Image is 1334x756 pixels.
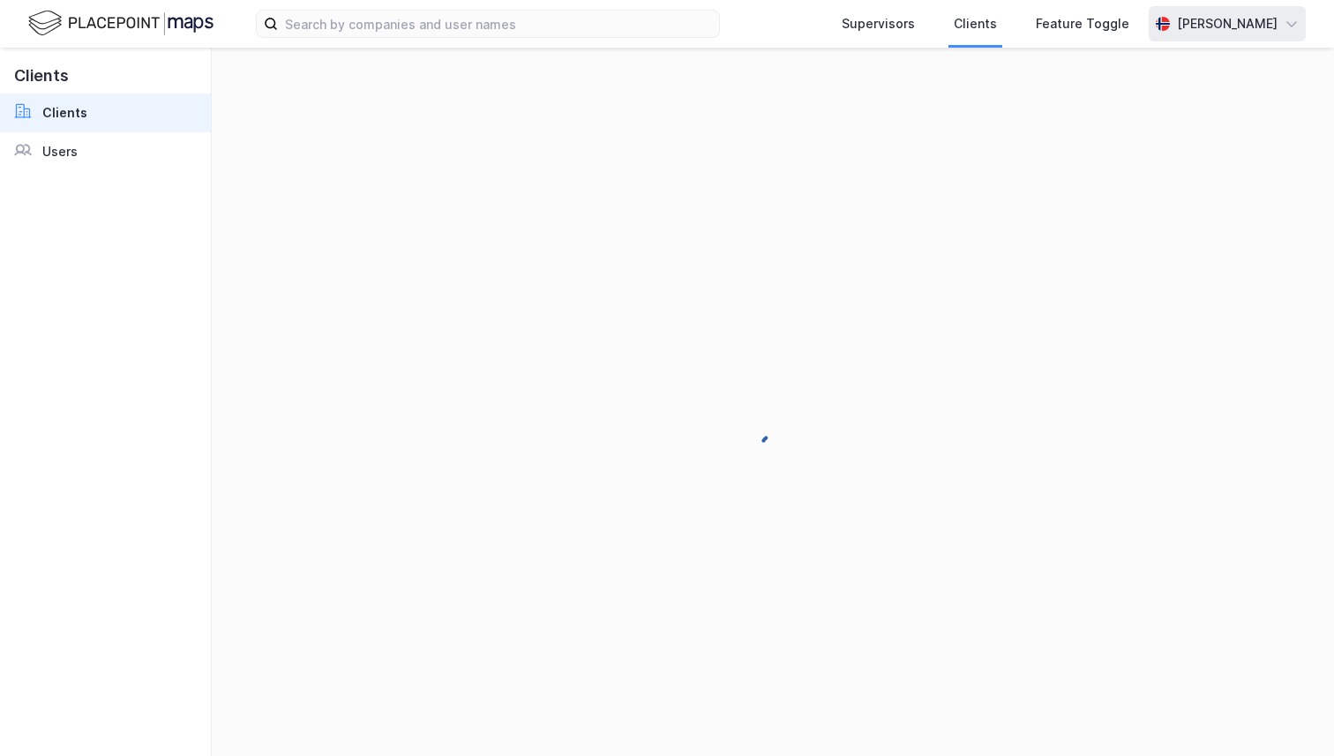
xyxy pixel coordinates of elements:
[28,8,214,39] img: logo.f888ab2527a4732fd821a326f86c7f29.svg
[1177,13,1278,34] div: [PERSON_NAME]
[1246,671,1334,756] div: Kontrollprogram for chat
[1036,13,1129,34] div: Feature Toggle
[42,102,87,124] div: Clients
[1246,671,1334,756] iframe: Chat Widget
[278,11,719,37] input: Search by companies and user names
[42,141,78,162] div: Users
[954,13,997,34] div: Clients
[842,13,915,34] div: Supervisors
